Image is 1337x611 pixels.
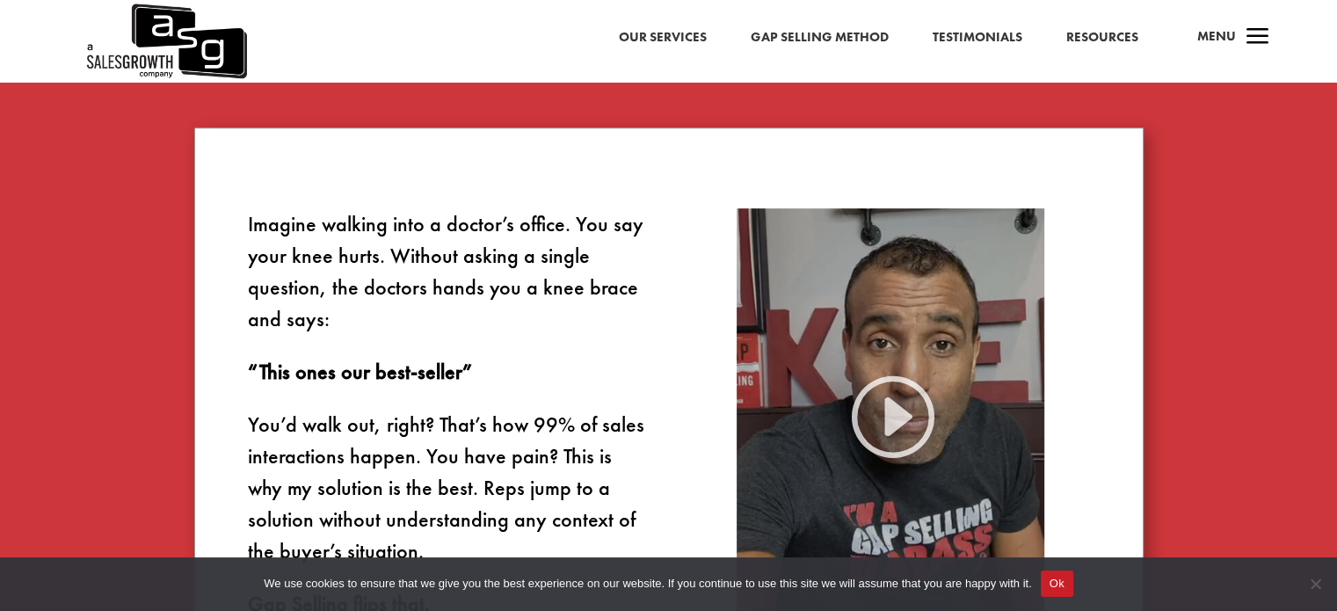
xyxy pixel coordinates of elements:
[248,409,645,588] p: You’d walk out, right? That’s how 99% of sales interactions happen. You have pain? This is why my...
[1041,571,1073,597] button: Ok
[248,358,472,385] strong: “This ones our best-seller”
[264,575,1031,593] span: We use cookies to ensure that we give you the best experience on our website. If you continue to ...
[1066,26,1138,49] a: Resources
[248,208,645,356] p: Imagine walking into a doctor’s office. You say your knee hurts. Without asking a single question...
[1240,20,1275,55] span: a
[1306,575,1324,593] span: No
[619,26,707,49] a: Our Services
[933,26,1022,49] a: Testimonials
[1197,27,1236,45] span: Menu
[751,26,889,49] a: Gap Selling Method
